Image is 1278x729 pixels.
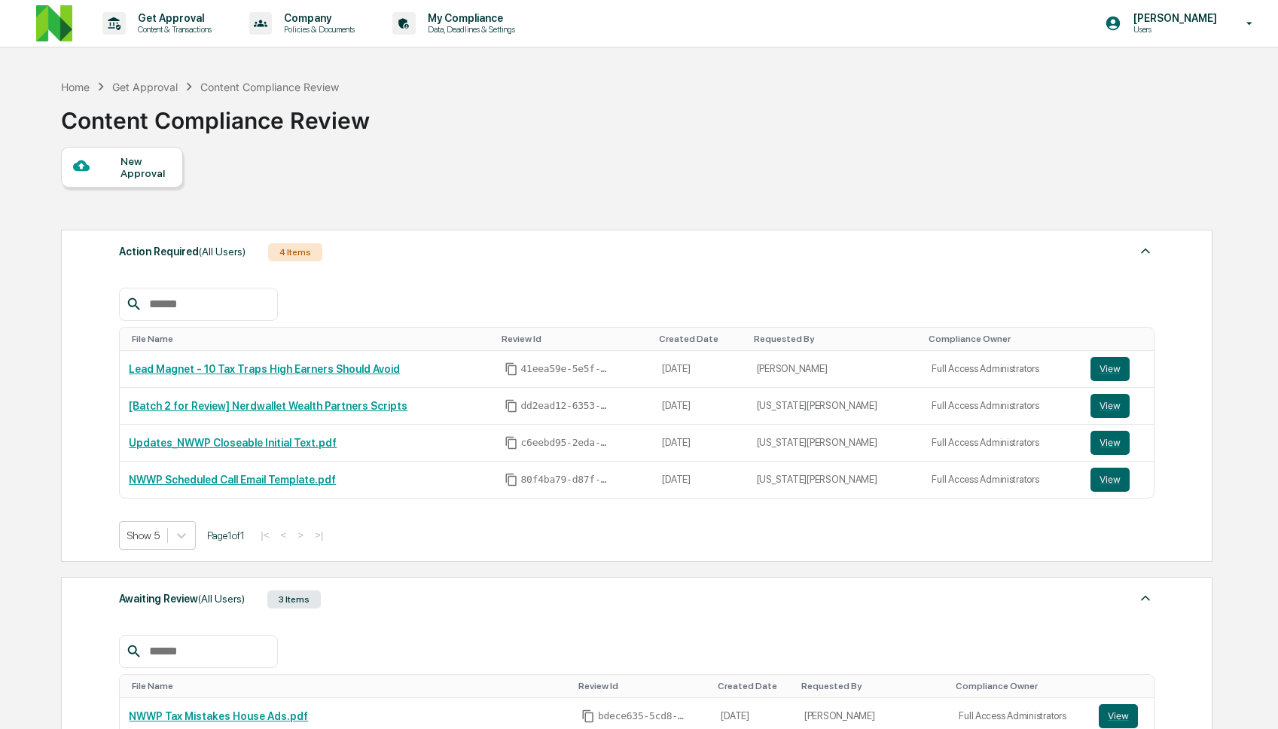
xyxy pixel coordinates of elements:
[199,246,246,258] span: (All Users)
[112,81,178,93] div: Get Approval
[581,709,595,723] span: Copy Id
[207,529,245,541] span: Page 1 of 1
[119,589,245,609] div: Awaiting Review
[598,710,688,722] span: bdece635-5cd8-4def-9915-736a71674fb4
[272,12,362,24] p: Company
[748,351,923,388] td: [PERSON_NAME]
[1090,431,1145,455] a: View
[505,436,518,450] span: Copy Id
[200,81,339,93] div: Content Compliance Review
[120,155,171,179] div: New Approval
[1230,679,1270,720] iframe: Open customer support
[521,363,612,375] span: 41eea59e-5e5f-4848-9402-d5c9ae3c02fc
[1121,12,1225,24] p: [PERSON_NAME]
[801,681,944,691] div: Toggle SortBy
[748,425,923,462] td: [US_STATE][PERSON_NAME]
[1136,242,1154,260] img: caret
[923,462,1081,498] td: Full Access Administrators
[653,388,747,425] td: [DATE]
[126,12,219,24] p: Get Approval
[416,24,523,35] p: Data, Deadlines & Settings
[119,242,246,261] div: Action Required
[272,24,362,35] p: Policies & Documents
[1090,394,1145,418] a: View
[61,95,370,134] div: Content Compliance Review
[126,24,219,35] p: Content & Transactions
[1093,334,1148,344] div: Toggle SortBy
[268,243,322,261] div: 4 Items
[505,473,518,487] span: Copy Id
[1102,681,1148,691] div: Toggle SortBy
[923,425,1081,462] td: Full Access Administrators
[1121,24,1225,35] p: Users
[521,400,612,412] span: dd2ead12-6353-41e4-9b21-1b0cf20a9be1
[923,388,1081,425] td: Full Access Administrators
[132,681,566,691] div: Toggle SortBy
[276,529,291,541] button: <
[1090,468,1145,492] a: View
[1136,589,1154,607] img: caret
[61,81,90,93] div: Home
[505,362,518,376] span: Copy Id
[132,334,489,344] div: Toggle SortBy
[1099,704,1138,728] button: View
[129,363,400,375] a: Lead Magnet - 10 Tax Traps High Earners Should Avoid
[198,593,245,605] span: (All Users)
[129,400,407,412] a: [Batch 2 for Review] Nerdwallet Wealth Partners Scripts
[578,681,706,691] div: Toggle SortBy
[923,351,1081,388] td: Full Access Administrators
[748,462,923,498] td: [US_STATE][PERSON_NAME]
[502,334,648,344] div: Toggle SortBy
[129,710,308,722] a: NWWP Tax Mistakes House Ads.pdf
[416,12,523,24] p: My Compliance
[1090,357,1145,381] a: View
[1090,394,1130,418] button: View
[659,334,741,344] div: Toggle SortBy
[1090,431,1130,455] button: View
[521,437,612,449] span: c6eebd95-2eda-47bf-a497-3eb1b7318b58
[256,529,273,541] button: |<
[267,590,321,609] div: 3 Items
[956,681,1084,691] div: Toggle SortBy
[929,334,1075,344] div: Toggle SortBy
[310,529,328,541] button: >|
[1099,704,1145,728] a: View
[754,334,917,344] div: Toggle SortBy
[653,351,747,388] td: [DATE]
[718,681,789,691] div: Toggle SortBy
[653,425,747,462] td: [DATE]
[1090,357,1130,381] button: View
[129,437,337,449] a: Updates_NWWP Closeable Initial Text.pdf
[129,474,336,486] a: NWWP Scheduled Call Email Template.pdf
[653,462,747,498] td: [DATE]
[748,388,923,425] td: [US_STATE][PERSON_NAME]
[505,399,518,413] span: Copy Id
[521,474,612,486] span: 80f4ba79-d87f-4cb6-8458-b68e2bdb47c7
[36,5,72,41] img: logo
[1090,468,1130,492] button: View
[293,529,308,541] button: >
